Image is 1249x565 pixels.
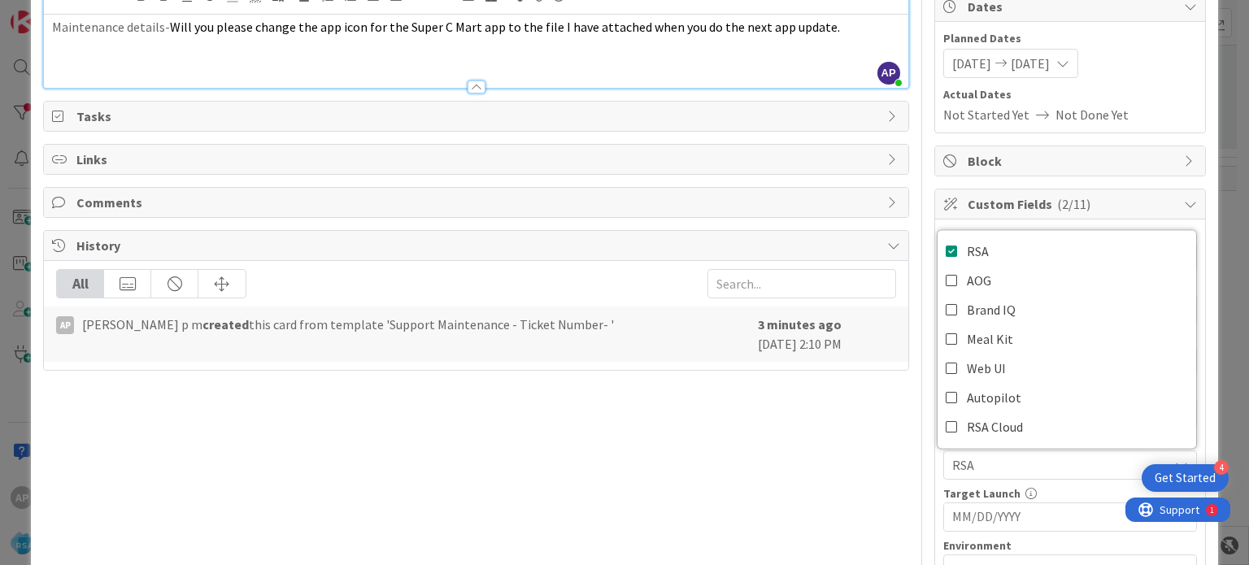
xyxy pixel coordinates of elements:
span: AP [877,62,900,85]
span: Not Done Yet [1055,105,1129,124]
div: Get Started [1155,470,1216,486]
span: RSA [952,455,1168,475]
span: History [76,236,878,255]
span: Planned Dates [943,30,1197,47]
span: Block [968,151,1176,171]
span: Brand IQ [967,298,1016,322]
a: Autopilot [938,383,1196,412]
span: Links [76,150,878,169]
p: Maintenance details- [52,18,899,37]
b: created [202,316,249,332]
div: 1 [85,7,89,20]
input: MM/DD/YYYY [952,503,1188,531]
div: Ap [56,316,74,334]
a: Meal Kit [938,324,1196,354]
span: Actual Dates [943,86,1197,103]
div: 4 [1214,460,1229,475]
input: Search... [707,269,896,298]
span: Comments [76,193,878,212]
b: 3 minutes ago [758,316,842,332]
span: Autopilot [967,385,1021,410]
div: Environment [943,540,1197,551]
a: AOG [938,266,1196,295]
div: Open Get Started checklist, remaining modules: 4 [1142,464,1229,492]
span: [DATE] [1011,54,1050,73]
span: Tasks [76,106,878,126]
span: AOG [967,268,991,293]
label: Client [943,228,975,242]
a: Web UI [938,354,1196,383]
span: Meal Kit [967,327,1013,351]
div: Target Launch [943,488,1197,499]
a: RSA [938,237,1196,266]
a: RSA Cloud [938,412,1196,441]
span: RSA Cloud [967,415,1023,439]
span: Support [34,2,74,22]
span: Not Started Yet [943,105,1029,124]
span: Custom Fields [968,194,1176,214]
span: Will you please change the app icon for the Super C Mart app to the file I have attached when you... [170,19,840,35]
div: All [57,270,104,298]
div: [DATE] 2:10 PM [758,315,896,354]
span: [DATE] [952,54,991,73]
span: RSA [967,239,989,263]
a: Brand IQ [938,295,1196,324]
span: ( 2/11 ) [1057,196,1090,212]
span: Web UI [967,356,1006,380]
span: [PERSON_NAME] p m this card from template 'Support Maintenance - Ticket Number- ' [82,315,614,334]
